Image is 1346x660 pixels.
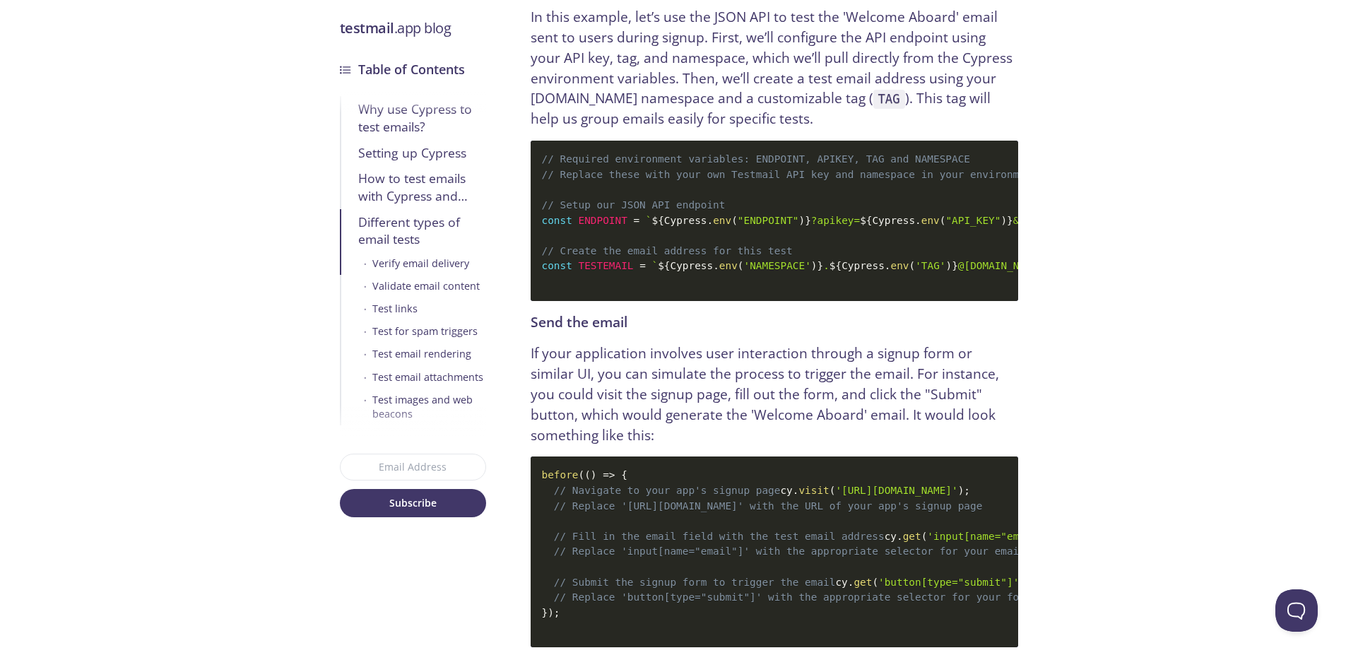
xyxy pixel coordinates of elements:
span: ${ [830,260,842,271]
div: Why use Cypress to test emails? [358,100,486,135]
span: . [793,485,799,496]
span: ) [591,469,597,481]
span: env [719,260,738,271]
span: ` [652,260,659,271]
span: ( [738,260,744,271]
span: } [542,607,548,618]
span: } [952,260,958,271]
div: Test for spam triggers [372,324,478,338]
span: // Replace 'button[type="submit"]' with the appropriate selector for your form's submit button [554,591,1129,603]
span: ) [1000,215,1007,226]
div: Test email rendering [372,347,471,361]
span: ${ [652,215,664,226]
div: Test email attachments [372,370,483,384]
span: ${ [658,260,670,271]
span: Cypress [830,260,958,271]
span: ) [798,215,805,226]
span: // Replace 'input[name="email"]' with the appropriate selector for your email input field [554,546,1099,557]
span: ( [921,531,928,542]
span: const [542,260,572,271]
div: Validate email content [372,279,480,293]
span: ) [945,260,952,271]
span: before [542,469,579,481]
span: 'TAG' [915,260,945,271]
span: visit [798,485,829,496]
span: ( [584,469,591,481]
span: • [364,256,367,270]
span: . [848,577,854,588]
code: cy cy cy [531,456,1018,647]
strong: Send the email [531,312,627,331]
span: • [364,324,367,338]
span: // Fill in the email field with the test email address [554,531,885,542]
iframe: Help Scout Beacon - Open [1275,589,1318,632]
span: Cypress [860,215,1013,226]
span: ; [964,485,970,496]
span: . [915,215,921,226]
span: = [633,215,639,226]
div: Setting up Cypress [358,143,486,161]
span: ENDPOINT [579,215,627,226]
p: If your application involves user interaction through a signup form or similar UI, you can simula... [531,343,1018,445]
div: Verify email delivery [372,256,469,270]
span: "API_KEY" [945,215,1000,226]
span: ( [872,577,878,588]
h3: .app blog [340,18,486,38]
span: // Setup our JSON API endpoint [542,199,726,211]
span: const [542,215,572,226]
span: . [707,215,713,226]
span: ` [646,215,652,226]
span: { [621,469,627,481]
span: ( [731,215,738,226]
span: // Navigate to your app's signup page [554,485,781,496]
span: // Required environment variables: ENDPOINT, APIKEY, TAG and NAMESPACE [542,153,970,165]
span: '[URL][DOMAIN_NAME]' [835,485,957,496]
span: ?apikey= [811,215,860,226]
span: . [713,260,719,271]
span: env [921,215,940,226]
span: ( [578,469,584,481]
span: } [805,215,811,226]
span: ${ [860,215,872,226]
span: } [1007,215,1013,226]
span: ) [548,607,554,618]
span: get [854,577,872,588]
code: TAG [873,90,905,109]
button: Subscribe [340,489,486,517]
span: // Create the email address for this test [542,245,793,257]
span: . [897,531,903,542]
span: ( [909,260,915,271]
span: => [603,469,615,481]
h3: Table of Contents [358,59,465,79]
span: • [364,279,367,293]
span: // Replace '[URL][DOMAIN_NAME]' with the URL of your app's signup page [554,500,982,512]
span: • [364,392,367,420]
div: Test links [372,302,418,316]
strong: testmail [340,18,394,37]
span: ( [940,215,946,226]
span: 'NAMESPACE' [744,260,811,271]
span: Cypress [658,260,823,271]
span: env [713,215,731,226]
span: } [817,260,823,271]
span: ) [811,260,817,271]
span: Cypress [652,215,811,226]
span: ( [830,485,836,496]
input: Email Address [340,454,486,481]
span: env [890,260,909,271]
span: • [364,370,367,384]
span: // Replace these with your own Testmail API key and namespace in your environment configuration [542,169,1123,180]
span: • [364,302,367,316]
p: In this example, let’s use the JSON API to test the 'Welcome Aboard' email sent to users during s... [531,7,1018,129]
div: Different types of email tests [358,213,486,247]
span: . [823,260,830,271]
span: "ENDPOINT" [738,215,799,226]
span: &namespace= [1013,215,1080,226]
span: . [885,260,891,271]
div: Test images and web beacons [372,392,486,420]
span: @[DOMAIN_NAME] [958,260,1044,271]
span: = [639,260,646,271]
span: get [903,531,921,542]
span: // Submit the signup form to trigger the email [554,577,836,588]
span: ; [554,607,560,618]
